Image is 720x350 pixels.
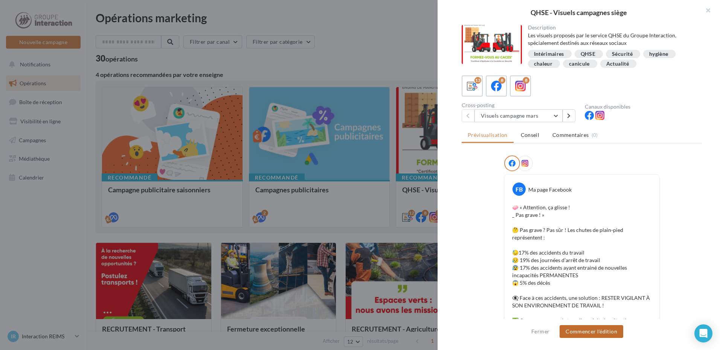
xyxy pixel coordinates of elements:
button: Fermer [528,327,552,336]
div: Cross-posting [462,103,579,108]
div: Les visuels proposés par le service QHSE du Groupe Interaction, spécialement destinés aux réseaux... [528,32,696,47]
span: Commentaires [552,131,589,139]
button: Visuels campagne mars [474,109,563,122]
span: (0) [592,132,598,138]
div: hygiène [649,51,668,57]
div: Open Intercom Messenger [694,324,712,342]
div: Description [528,25,696,30]
div: Intérimaires [534,51,564,57]
div: 8 [499,77,505,84]
button: Commencer l'édition [560,325,623,338]
div: Ma page Facebook [528,186,572,193]
div: Sécurité [612,51,633,57]
div: 8 [523,77,529,84]
span: Conseil [521,132,539,138]
div: QHSE [581,51,595,57]
div: 13 [474,77,481,84]
div: Actualité [606,61,629,67]
div: Canaux disponibles [585,104,702,109]
div: FB [513,183,526,196]
div: QHSE - Visuels campagnes siège [450,9,708,16]
div: chaleur [534,61,552,67]
div: canicule [569,61,590,67]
